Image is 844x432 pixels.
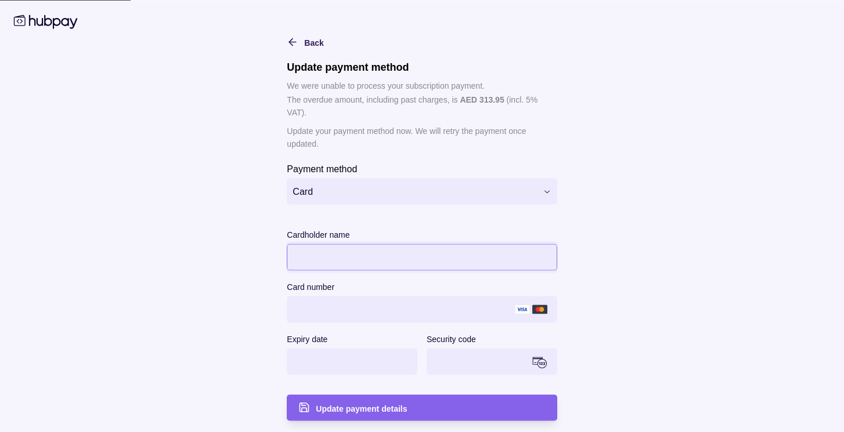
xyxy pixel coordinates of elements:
[287,93,557,118] p: The overdue amount, including past charges, is (incl. 5% VAT).
[316,404,407,413] span: Update payment details
[287,279,334,293] label: Card number
[287,60,557,73] h1: Update payment method
[304,38,323,47] span: Back
[287,161,357,175] label: Payment method
[287,79,557,92] p: We were unable to process your subscription payment.
[287,35,323,49] button: Back
[287,394,557,420] button: Update payment details
[287,332,327,346] label: Expiry date
[427,332,476,346] label: Security code
[287,227,349,241] label: Cardholder name
[287,124,557,150] p: Update your payment method now. We will retry the payment once updated.
[460,95,504,104] p: AED 313.95
[287,164,357,173] p: Payment method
